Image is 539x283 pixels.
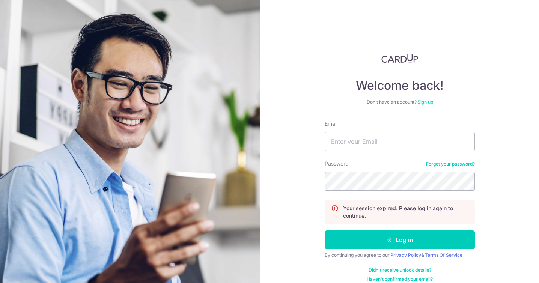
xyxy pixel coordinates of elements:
[325,120,337,128] label: Email
[381,54,418,63] img: CardUp Logo
[325,78,475,93] h4: Welcome back!
[390,252,421,258] a: Privacy Policy
[325,132,475,151] input: Enter your Email
[325,252,475,258] div: By continuing you agree to our &
[417,99,433,105] a: Sign up
[325,99,475,105] div: Don’t have an account?
[343,205,468,220] p: Your session expired. Please log in again to continue.
[325,160,349,167] label: Password
[367,276,433,282] a: Haven't confirmed your email?
[325,230,475,249] button: Log in
[369,267,431,273] a: Didn't receive unlock details?
[425,252,462,258] a: Terms Of Service
[426,161,475,167] a: Forgot your password?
